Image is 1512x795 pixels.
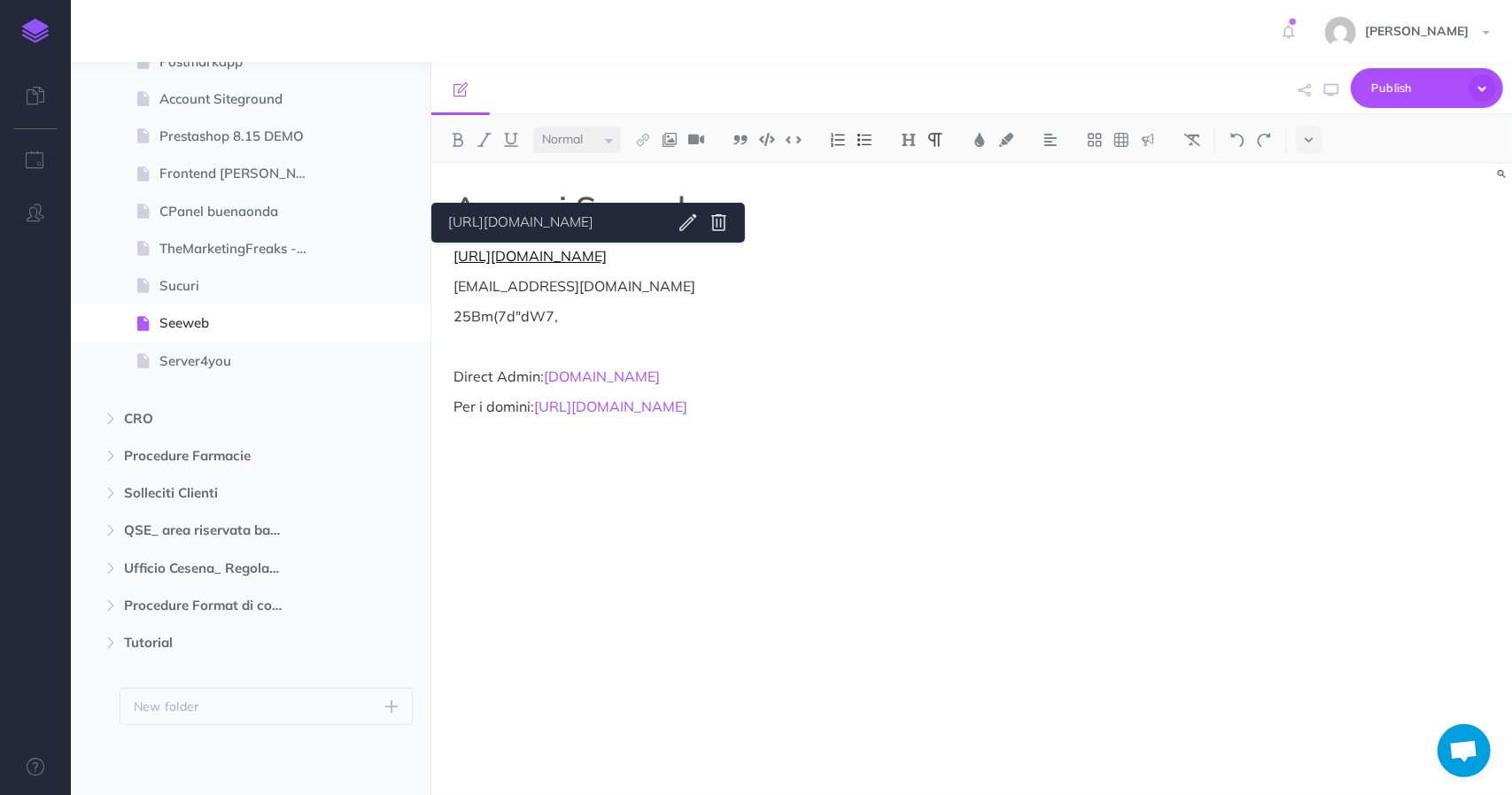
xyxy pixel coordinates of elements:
img: Text background color button [998,133,1014,147]
a: [URL][DOMAIN_NAME] [534,397,687,415]
a: Aprire la chat [1438,724,1491,777]
img: Create table button [1113,133,1129,147]
span: Frontend [PERSON_NAME] per DEV [159,163,324,184]
img: Bold button [450,133,466,147]
span: CPanel buenaonda [159,201,324,222]
span: Solleciti Clienti [124,482,302,504]
span: QSE_ area riservata bandi [124,520,302,541]
img: Add video button [688,133,704,147]
a: [URL][DOMAIN_NAME] [442,212,663,234]
img: Callout dropdown menu button [1140,133,1156,147]
img: Unordered list button [857,133,872,147]
img: Code block button [759,133,775,146]
img: Blockquote button [733,133,748,147]
img: Headings dropdown button [901,133,917,147]
button: Publish [1351,68,1503,108]
img: Italic button [477,133,492,147]
h1: Accessi Seeweb [454,190,1166,226]
p: New folder [134,697,199,716]
img: logo-mark.svg [22,19,49,43]
img: Ordered list button [830,133,846,147]
img: Undo [1229,133,1245,147]
span: Publish [1371,74,1460,102]
span: Account Siteground [159,89,324,110]
a: [DOMAIN_NAME] [544,367,660,385]
span: Procedure Format di contenuto ECS [124,595,302,616]
span: TheMarketingFreaks - Account [159,238,324,259]
img: Clear styles button [1184,133,1200,147]
img: Text color button [972,133,988,147]
span: Tutorial [124,632,302,653]
button: New folder [120,688,413,725]
span: Ufficio Cesena_ Regolamento Sede [124,558,302,579]
img: Redo [1256,133,1272,147]
img: 0bad668c83d50851a48a38b229b40e4a.jpg [1325,17,1356,48]
span: Sucuri [159,275,324,297]
span: Server4you [159,351,324,372]
img: Underline button [503,133,519,147]
span: Procedure Farmacie [124,445,302,467]
span: Prestashop 8.15 DEMO [159,126,324,147]
img: Add image button [662,133,678,147]
span: Seeweb [159,313,324,334]
p: [EMAIL_ADDRESS][DOMAIN_NAME] [454,275,1166,297]
img: Inline code button [786,133,802,146]
p: Direct Admin: [454,366,1166,387]
span: [PERSON_NAME] [1356,23,1477,39]
img: Paragraph button [927,133,943,147]
p: 25Bm(7d"dW7, [454,305,1166,327]
a: [URL][DOMAIN_NAME] [454,247,607,265]
img: Link button [635,133,651,147]
p: Per i domini: [454,396,1166,417]
span: CRO [124,408,302,429]
img: Alignment dropdown menu button [1043,133,1058,147]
